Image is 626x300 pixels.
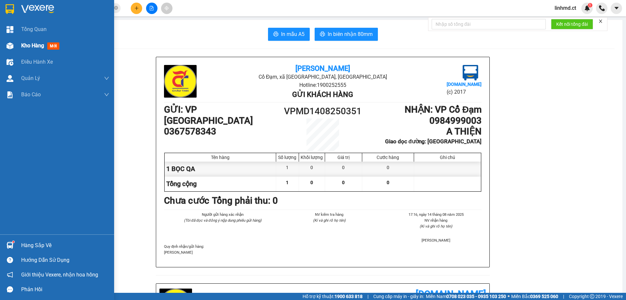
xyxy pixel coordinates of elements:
[166,155,274,160] div: Tên hàng
[325,162,362,176] div: 0
[391,212,482,217] li: 17:16, ngày 14 tháng 08 năm 2025
[8,47,97,69] b: GỬI : VP [GEOGRAPHIC_DATA]
[342,180,345,185] span: 0
[446,294,506,299] strong: 0708 023 035 - 0935 103 250
[217,81,428,89] li: Hotline: 1900252555
[21,74,40,82] span: Quản Lý
[7,242,13,249] img: warehouse-icon
[508,295,510,298] span: ⚪️
[7,91,13,98] img: solution-icon
[315,28,378,41] button: printerIn biên nhận 80mm
[21,90,41,99] span: Báo cáo
[447,88,482,96] li: (c) 2017
[549,4,581,12] span: linhmd.ct
[8,8,41,41] img: logo.jpg
[21,271,98,279] span: Giới thiệu Vexere, nhận hoa hồng
[363,126,482,137] h1: A THIỆN
[420,224,452,229] i: (Kí và ghi rõ họ tên)
[416,155,479,160] div: Ghi chú
[589,3,591,8] span: 1
[310,180,313,185] span: 0
[217,73,428,81] li: Cổ Đạm, xã [GEOGRAPHIC_DATA], [GEOGRAPHIC_DATA]
[276,162,299,176] div: 1
[405,104,482,115] b: NHẬN : VP Cổ Đạm
[7,42,13,49] img: warehouse-icon
[313,218,346,223] i: (Kí và ghi rõ họ tên)
[166,180,197,188] span: Tổng cộng
[426,293,506,300] span: Miền Nam
[177,212,268,217] li: Người gửi hàng xác nhận
[364,155,412,160] div: Cước hàng
[21,58,53,66] span: Điều hành xe
[362,162,414,176] div: 0
[21,255,109,265] div: Hướng dẫn sử dụng
[21,25,47,33] span: Tổng Quan
[21,241,109,250] div: Hàng sắp về
[299,162,325,176] div: 0
[146,3,157,14] button: file-add
[303,293,363,300] span: Hỗ trợ kỹ thuật:
[114,5,118,11] span: close-circle
[283,104,363,118] h1: VPMD1408250351
[6,4,14,14] img: logo-vxr
[286,180,289,185] span: 1
[292,90,353,99] b: Gửi khách hàng
[164,65,197,98] img: logo.jpg
[114,6,118,10] span: close-circle
[47,42,59,50] span: mới
[416,289,486,299] b: [DOMAIN_NAME]
[21,42,44,49] span: Kho hàng
[7,26,13,33] img: dashboard-icon
[164,126,283,137] h1: 0367578343
[447,82,482,87] b: [DOMAIN_NAME]
[104,92,109,97] span: down
[134,6,139,10] span: plus
[599,5,605,11] img: phone-icon
[7,257,13,263] span: question-circle
[164,249,482,255] p: [PERSON_NAME]
[104,76,109,81] span: down
[164,244,482,255] div: Quy định nhận/gửi hàng :
[7,272,13,278] span: notification
[598,19,603,24] span: close
[184,218,261,223] i: (Tôi đã đọc và đồng ý nộp dung phiếu gửi hàng)
[387,180,389,185] span: 0
[556,21,588,28] span: Kết nối tổng đài
[21,285,109,294] div: Phản hồi
[164,195,209,206] b: Chưa cước
[320,31,325,38] span: printer
[273,31,278,38] span: printer
[463,65,478,81] img: logo.jpg
[284,212,375,217] li: NV kiểm tra hàng
[61,24,273,32] li: Hotline: 1900252555
[590,294,594,299] span: copyright
[131,3,142,14] button: plus
[164,6,169,10] span: aim
[363,115,482,126] h1: 0984999003
[164,104,253,126] b: GỬI : VP [GEOGRAPHIC_DATA]
[373,293,424,300] span: Cung cấp máy in - giấy in:
[212,195,278,206] b: Tổng phải thu: 0
[327,155,360,160] div: Giá trị
[588,3,592,8] sup: 1
[268,28,310,41] button: printerIn mẫu A5
[335,294,363,299] strong: 1900 633 818
[530,294,558,299] strong: 0369 525 060
[7,286,13,292] span: message
[614,5,619,11] span: caret-down
[385,138,482,145] b: Giao dọc đường: [GEOGRAPHIC_DATA]
[511,293,558,300] span: Miền Bắc
[611,3,622,14] button: caret-down
[61,16,273,24] li: Cổ Đạm, xã [GEOGRAPHIC_DATA], [GEOGRAPHIC_DATA]
[367,293,368,300] span: |
[301,155,323,160] div: Khối lượng
[165,162,276,176] div: 1 BỌC QA
[7,59,13,66] img: warehouse-icon
[161,3,172,14] button: aim
[584,5,590,11] img: icon-new-feature
[12,241,14,243] sup: 1
[281,30,305,38] span: In mẫu A5
[278,155,297,160] div: Số lượng
[149,6,154,10] span: file-add
[7,75,13,82] img: warehouse-icon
